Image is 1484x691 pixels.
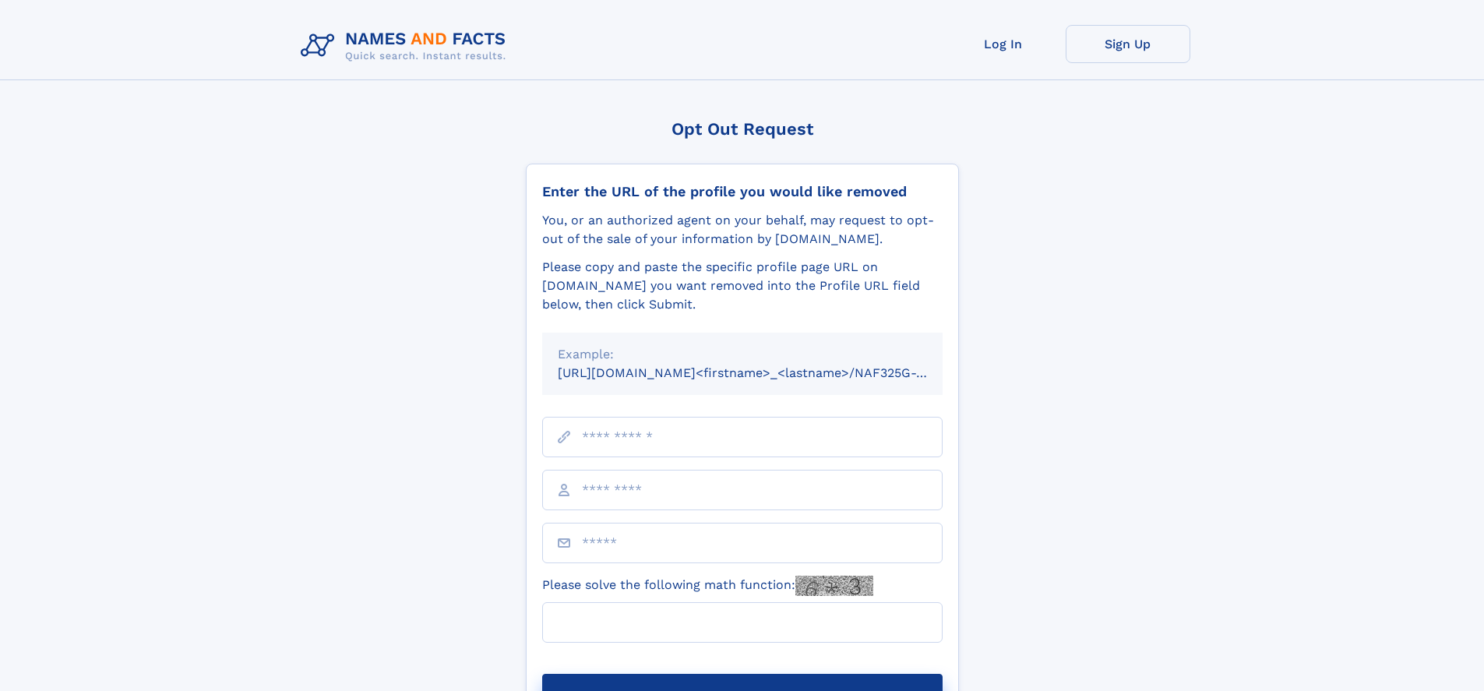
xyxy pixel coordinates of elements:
[542,211,943,249] div: You, or an authorized agent on your behalf, may request to opt-out of the sale of your informatio...
[558,365,972,380] small: [URL][DOMAIN_NAME]<firstname>_<lastname>/NAF325G-xxxxxxxx
[941,25,1066,63] a: Log In
[294,25,519,67] img: Logo Names and Facts
[542,576,873,596] label: Please solve the following math function:
[526,119,959,139] div: Opt Out Request
[1066,25,1190,63] a: Sign Up
[542,258,943,314] div: Please copy and paste the specific profile page URL on [DOMAIN_NAME] you want removed into the Pr...
[542,183,943,200] div: Enter the URL of the profile you would like removed
[558,345,927,364] div: Example:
